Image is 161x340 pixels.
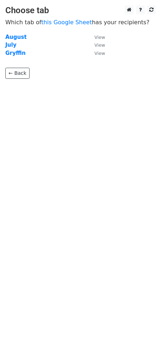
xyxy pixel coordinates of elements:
[87,50,105,56] a: View
[94,35,105,40] small: View
[5,50,26,56] a: Gryffin
[87,34,105,40] a: View
[94,51,105,56] small: View
[41,19,92,26] a: this Google Sheet
[87,42,105,48] a: View
[5,5,156,16] h3: Choose tab
[5,42,16,48] a: July
[5,19,156,26] p: Which tab of has your recipients?
[5,34,27,40] a: August
[94,42,105,48] small: View
[5,68,30,79] a: ← Back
